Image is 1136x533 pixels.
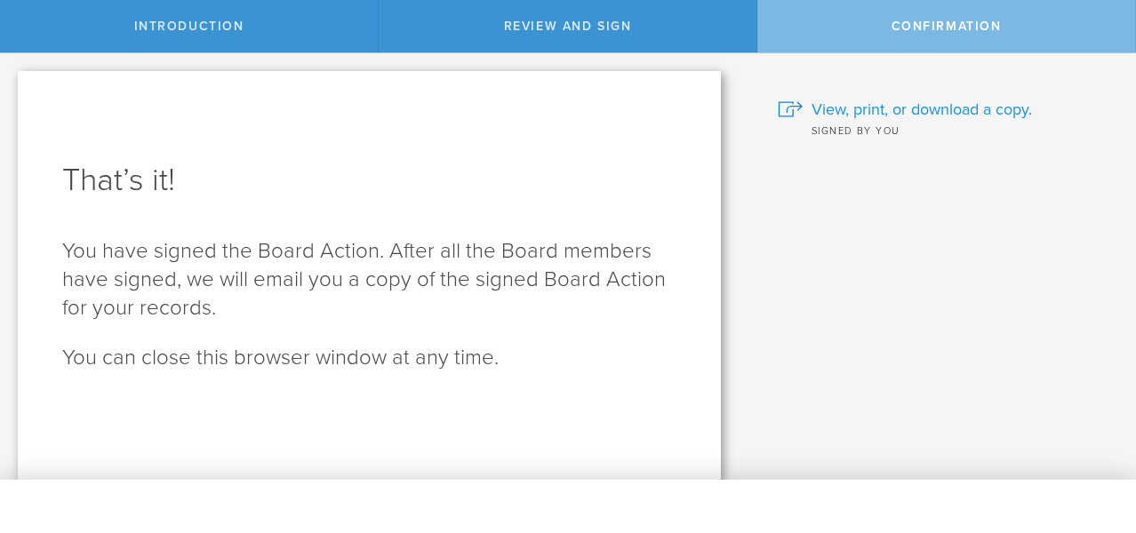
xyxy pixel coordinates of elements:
h1: That’s it! [62,159,676,202]
span: View, print, or download a copy. [812,98,1032,121]
div: Signed by you [778,121,1109,139]
span: Introduction [134,19,244,34]
p: You have signed the Board Action. After all the Board members have signed, we will email you a co... [62,237,676,322]
span: Review and Sign [504,19,632,34]
p: You can close this browser window at any time. [62,344,676,372]
span: Confirmation [892,19,1002,34]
